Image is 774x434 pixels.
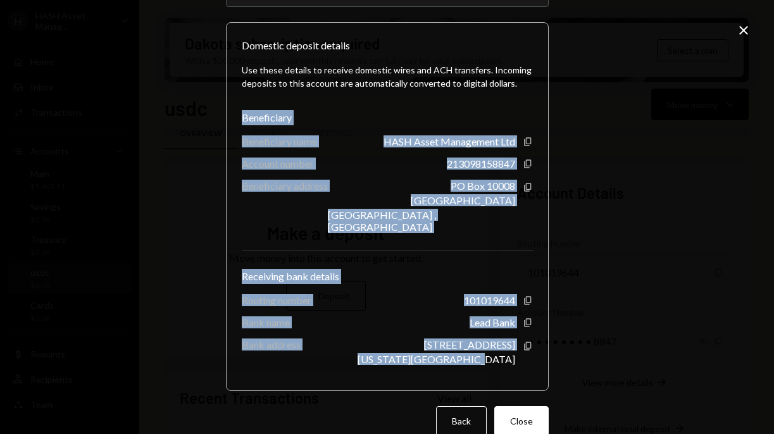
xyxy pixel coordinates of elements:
[242,294,311,306] div: Routing number
[242,158,314,170] div: Account number
[358,353,515,365] div: [US_STATE][GEOGRAPHIC_DATA]
[242,269,533,284] div: Receiving bank details
[411,194,515,206] div: [GEOGRAPHIC_DATA]
[424,338,515,350] div: [STREET_ADDRESS]
[242,38,350,53] div: Domestic deposit details
[464,294,515,306] div: 101019644
[447,158,515,170] div: 213098158847
[242,338,301,350] div: Bank address
[451,180,515,192] div: PO Box 10008
[242,110,533,125] div: Beneficiary
[328,209,515,233] div: [GEOGRAPHIC_DATA] , [GEOGRAPHIC_DATA]
[384,135,515,147] div: HASH Asset Management Ltd
[470,316,515,328] div: Lead Bank
[242,316,290,328] div: Bank name
[242,180,328,192] div: Beneficiary address
[242,63,533,90] div: Use these details to receive domestic wires and ACH transfers. Incoming deposits to this account ...
[242,135,317,147] div: Beneficiary name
